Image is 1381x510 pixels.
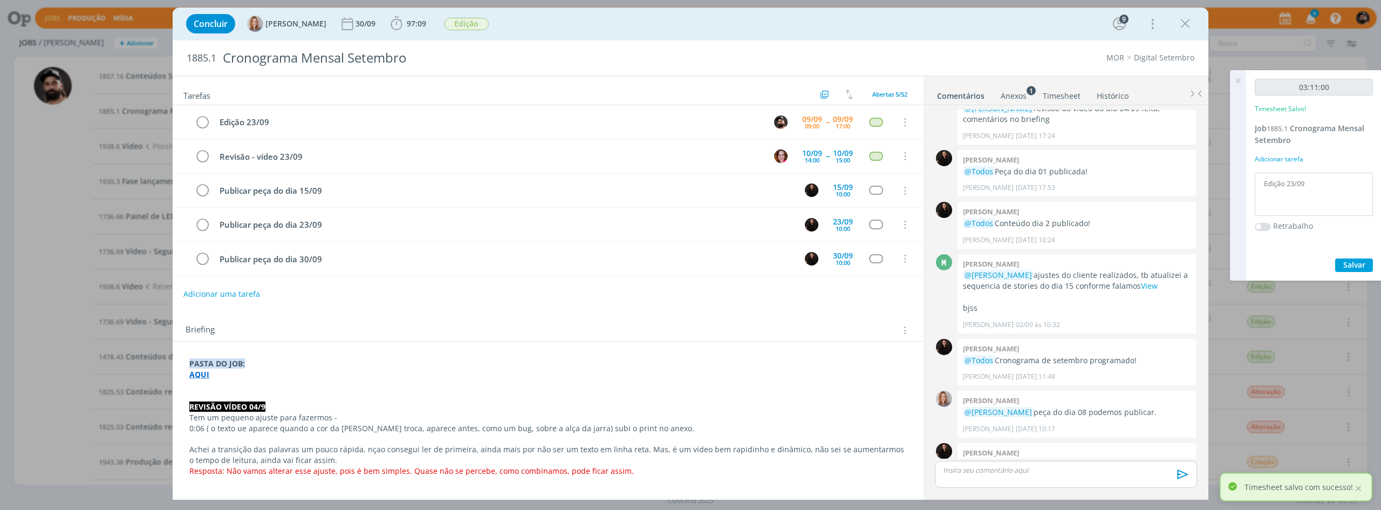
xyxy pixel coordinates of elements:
button: B [772,114,789,130]
div: 30/09 [833,252,853,260]
strong: PASTA DO JOB: [189,358,245,369]
span: 02/09 às 10:32 [1016,320,1060,330]
div: 10:00 [836,226,850,232]
div: 09/09 [802,115,822,123]
img: arrow-down-up.svg [845,90,853,99]
div: dialog [173,8,1208,500]
a: AQUI [189,369,209,379]
span: Salvar [1343,260,1365,270]
p: [PERSON_NAME] [963,424,1014,434]
p: 0:06 ( o texto ue aparece quando a cor da [PERSON_NAME] troca, aparece antes, como um bug, sobre ... [189,423,907,434]
span: @Todos [965,355,993,365]
img: S [936,443,952,459]
span: @[PERSON_NAME] [965,103,1032,113]
b: [PERSON_NAME] [963,344,1019,353]
div: Publicar peça do dia 23/09 [215,218,795,232]
p: Peça do dia 01 publicada! [963,166,1191,177]
p: [PERSON_NAME] [963,183,1014,193]
p: Conteúdo dia 2 publicado! [963,218,1191,229]
span: Abertas 5/52 [872,90,907,98]
span: -- [826,152,829,160]
span: [DATE] 17:24 [1016,131,1055,141]
button: Salvar [1335,259,1373,272]
button: B [772,148,789,164]
div: 15:00 [836,157,850,163]
div: M [936,254,952,270]
span: [DATE] 17:53 [1016,183,1055,193]
a: Job1885.1Cronograma Mensal Setembro [1255,123,1364,145]
p: [PERSON_NAME] [963,372,1014,382]
b: [PERSON_NAME] [963,448,1019,458]
div: 9 [1119,15,1129,24]
img: S [805,252,818,266]
button: Adicionar uma tarefa [183,284,261,304]
span: Edição [444,18,489,30]
b: [PERSON_NAME] [963,259,1019,269]
a: MOR [1106,52,1124,63]
div: 10:00 [836,191,850,197]
img: B [774,149,788,163]
p: Timesheet salvo com sucesso! [1245,481,1353,493]
p: Timesheet Salvo! [1255,104,1306,114]
span: [DATE] 10:24 [1016,235,1055,245]
div: Adicionar tarefa [1255,154,1373,164]
b: [PERSON_NAME] [963,155,1019,165]
span: Resposta: Não vamos alterar esse ajuste, pois é bem simples. Quase não se percebe, como combinamo... [189,466,634,476]
button: 9 [1111,15,1128,32]
sup: 1 [1027,86,1036,95]
img: A [247,16,263,32]
img: S [805,183,818,197]
b: [PERSON_NAME] [963,207,1019,216]
button: A[PERSON_NAME] [247,16,326,32]
div: 10/09 [802,149,822,157]
div: 10:00 [836,260,850,266]
img: S [936,150,952,166]
img: B [774,115,788,129]
a: Histórico [1096,86,1129,101]
span: 1885.1 [187,52,216,64]
span: @Todos [965,166,993,176]
button: S [803,250,819,267]
span: [DATE] 11:48 [1016,372,1055,382]
div: 14:00 [805,157,819,163]
div: Publicar peça do dia 30/09 [215,253,795,266]
a: Timesheet [1042,86,1081,101]
div: 10/09 [833,149,853,157]
div: Anexos [1001,91,1027,101]
b: [PERSON_NAME] [963,396,1019,405]
span: Tarefas [183,88,210,101]
img: S [936,202,952,218]
a: View [1141,281,1158,291]
span: @[PERSON_NAME] [965,407,1032,417]
p: [PERSON_NAME] [963,235,1014,245]
a: Comentários [936,86,985,101]
p: peça do dia 08 podemos publicar. [963,407,1191,418]
span: 97:09 [407,18,426,29]
button: Edição [443,17,489,31]
span: 1885.1 [1267,124,1288,133]
span: Concluir [194,19,228,28]
div: Cronograma Mensal Setembro [218,45,770,71]
p: [PERSON_NAME] [963,131,1014,141]
p: [PERSON_NAME] [963,320,1014,330]
div: Publicar peça do dia 15/09 [215,184,795,198]
p: Achei a transição das palavras um pouco rápida, nçao consegui ler de primeira, ainda mais por não... [189,444,907,466]
span: [PERSON_NAME] [265,20,326,28]
span: @Todos [965,218,993,228]
span: Cronograma Mensal Setembro [1255,123,1364,145]
p: bjss [963,303,1191,314]
button: S [803,216,819,233]
p: revisão do vídeo do dia 04/09 feita, comentários no briefing [963,103,1191,125]
label: Retrabalho [1273,220,1313,232]
strong: _____________________________________________________ [189,487,361,498]
button: 97:09 [388,15,429,32]
p: Tem um pequeno ajuste para fazermos - [189,412,907,423]
div: 17:00 [836,123,850,129]
div: 09:00 [805,123,819,129]
span: [DATE] 10:17 [1016,424,1055,434]
div: 30/09 [355,20,378,28]
span: @[PERSON_NAME] [965,270,1032,280]
a: Digital Setembro [1134,52,1194,63]
div: Revisão - vídeo 23/09 [215,150,764,164]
